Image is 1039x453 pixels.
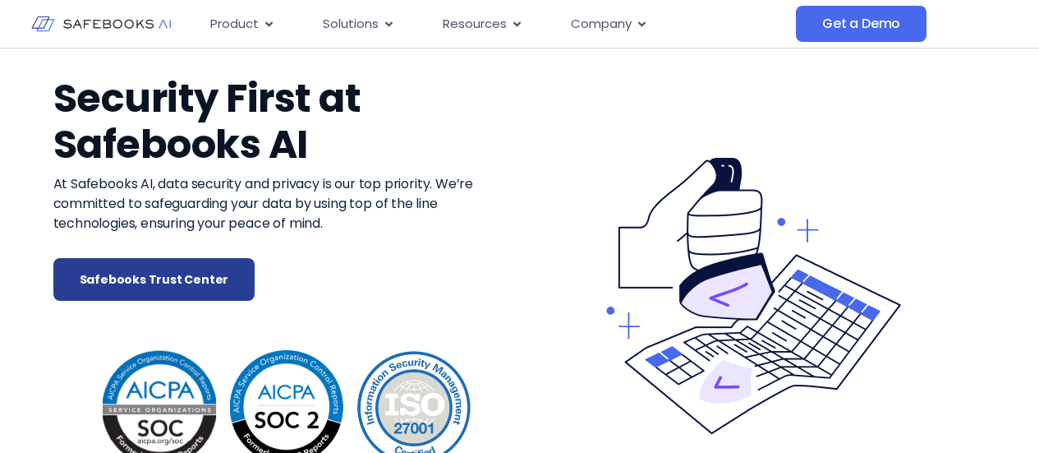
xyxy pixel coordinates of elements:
div: Menu Toggle [197,8,796,40]
span: Get a Demo [822,16,900,32]
span: Resources [443,15,507,34]
a: Get a Demo [796,6,926,42]
span: Company [571,15,632,34]
span: Safebooks Trust Center [80,271,229,288]
h2: Security First at Safebooks AI [53,76,520,168]
span: Solutions [323,15,379,34]
img: Safebooks Security 2 [604,146,903,446]
nav: Menu [197,8,796,40]
a: Safebooks Trust Center [53,258,255,301]
span: Product [210,15,259,34]
p: At Safebooks AI, data security and privacy is our top priority. We’re committed to safeguarding y... [53,174,520,233]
